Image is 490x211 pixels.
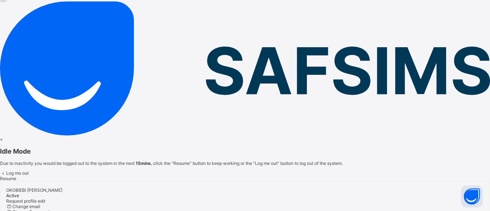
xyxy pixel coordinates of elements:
span: OKOBIEBI [PERSON_NAME] [6,187,62,193]
span: Active [6,193,19,198]
span: Request profile edit [6,198,45,204]
span: Log me out [6,170,29,176]
strong: 15mins [136,161,151,166]
button: Open asap [461,186,483,207]
span: Change email [12,204,40,209]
